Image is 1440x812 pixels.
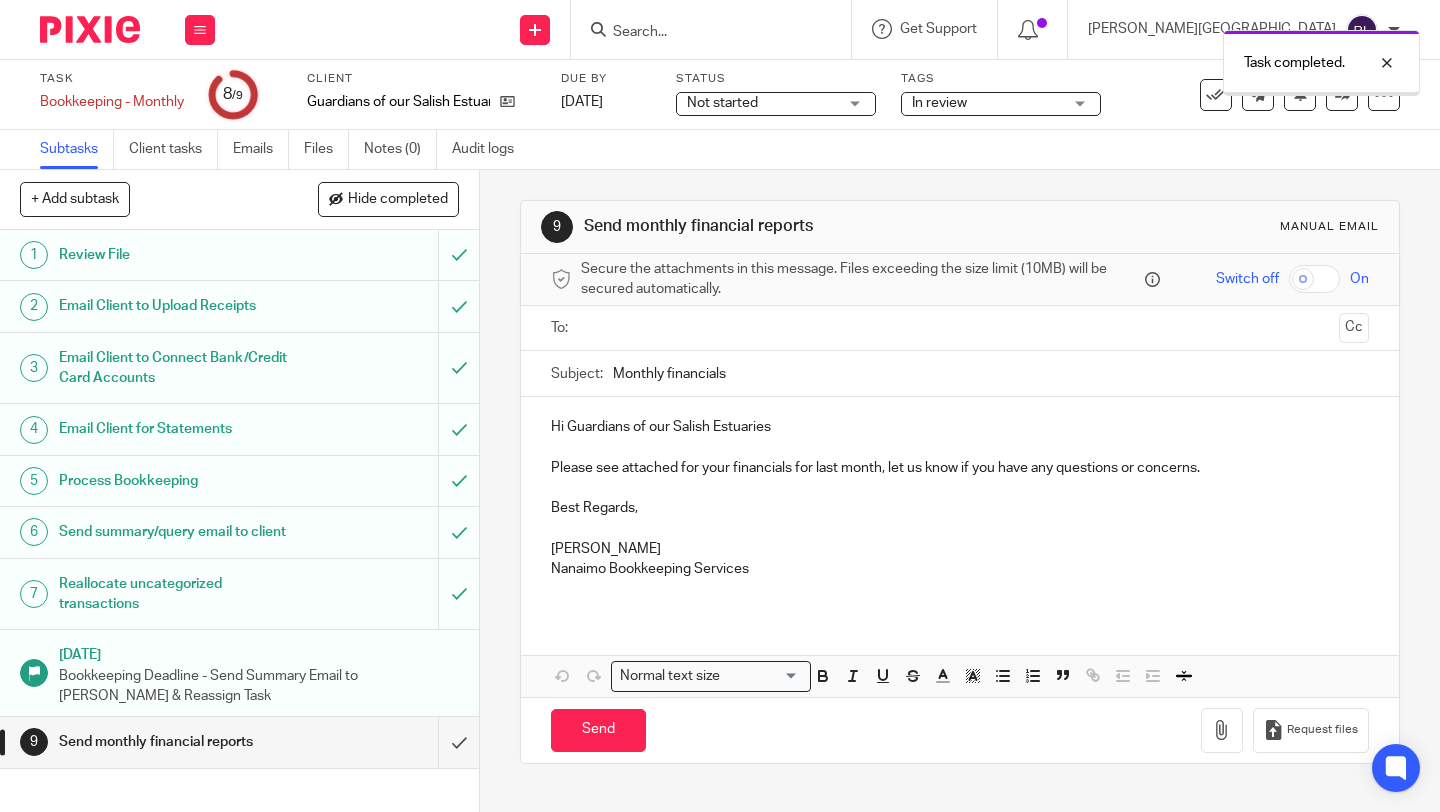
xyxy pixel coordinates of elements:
span: Normal text size [616,666,725,687]
span: On [1350,269,1369,289]
p: Bookkeeping Deadline - Send Summary Email to [PERSON_NAME] & Reassign Task [59,666,459,707]
input: Send [551,709,646,752]
span: In review [912,96,967,110]
h1: Send monthly financial reports [584,216,1003,237]
a: Emails [233,130,289,169]
div: 7 [20,580,48,608]
label: To: [551,318,573,338]
small: /9 [232,90,243,101]
h1: Reallocate uncategorized transactions [59,569,299,620]
h1: Review File [59,240,299,270]
a: Files [304,130,349,169]
input: Search [611,24,791,42]
span: Hide completed [348,192,448,208]
button: Request files [1253,708,1369,753]
div: 1 [20,241,48,269]
a: Notes (0) [364,130,437,169]
span: Switch off [1216,269,1279,289]
div: 4 [20,416,48,444]
button: Cc [1339,313,1369,343]
p: Guardians of our Salish Estuaries [307,92,490,112]
div: 8 [223,83,243,106]
label: Task [40,71,184,87]
div: Bookkeeping - Monthly [40,92,184,112]
button: Hide completed [318,182,459,216]
label: Due by [561,71,651,87]
label: Status [676,71,876,87]
a: Audit logs [452,130,529,169]
div: 9 [20,728,48,756]
h1: Send monthly financial reports [59,727,299,757]
div: 5 [20,467,48,495]
div: 3 [20,354,48,382]
img: svg%3E [1346,14,1378,46]
button: + Add subtask [20,182,130,216]
div: Manual email [1280,219,1379,235]
div: 9 [541,211,573,243]
label: Subject: [551,364,603,384]
h1: Process Bookkeeping [59,466,299,496]
label: Client [307,71,536,87]
div: 6 [20,518,48,546]
p: Please see attached for your financials for last month, let us know if you have any questions or ... [551,458,1369,478]
img: Pixie [40,16,140,43]
h1: Email Client to Upload Receipts [59,291,299,321]
h1: Email Client to Connect Bank/Credit Card Accounts [59,343,299,394]
p: Hi Guardians of our Salish Estuaries [551,417,1369,437]
div: 2 [20,293,48,321]
p: Best Regards, [551,498,1369,518]
h1: Email Client for Statements [59,414,299,444]
a: Client tasks [129,130,218,169]
input: Search for option [727,666,799,687]
h1: [DATE] [59,640,459,665]
p: [PERSON_NAME] [551,539,1369,559]
p: Nanaimo Bookkeeping Services [551,559,1369,579]
span: Request files [1287,722,1358,738]
p: Task completed. [1244,53,1345,73]
a: Subtasks [40,130,114,169]
span: Secure the attachments in this message. Files exceeding the size limit (10MB) will be secured aut... [581,259,1140,300]
div: Search for option [611,661,811,692]
h1: Send summary/query email to client [59,517,299,547]
span: Not started [687,96,758,110]
span: [DATE] [561,95,603,109]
